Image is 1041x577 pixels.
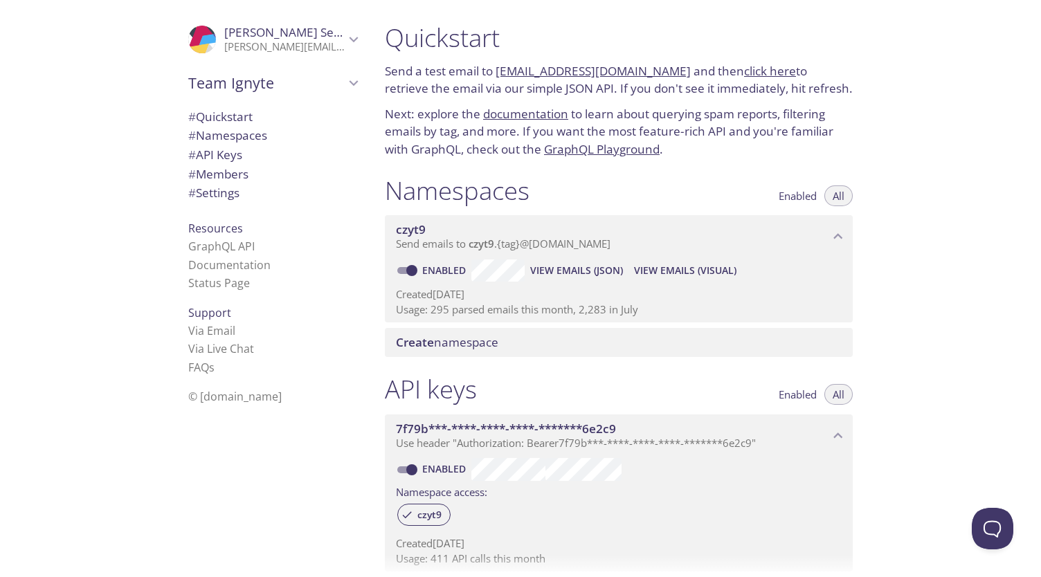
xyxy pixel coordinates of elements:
[496,63,691,79] a: [EMAIL_ADDRESS][DOMAIN_NAME]
[177,17,368,62] div: Umayal Sethu
[385,215,853,258] div: czyt9 namespace
[188,147,242,163] span: API Keys
[409,509,450,521] span: czyt9
[483,106,568,122] a: documentation
[188,147,196,163] span: #
[396,334,434,350] span: Create
[188,360,215,375] a: FAQ
[188,109,196,125] span: #
[628,259,742,282] button: View Emails (Visual)
[385,328,853,357] div: Create namespace
[972,508,1013,549] iframe: Help Scout Beacon - Open
[188,257,271,273] a: Documentation
[177,183,368,203] div: Team Settings
[385,62,853,98] p: Send a test email to and then to retrieve the email via our simple JSON API. If you don't see it ...
[224,40,345,54] p: [PERSON_NAME][EMAIL_ADDRESS][DOMAIN_NAME]
[385,175,529,206] h1: Namespaces
[396,481,487,501] label: Namespace access:
[396,334,498,350] span: namespace
[177,126,368,145] div: Namespaces
[188,185,196,201] span: #
[544,141,660,157] a: GraphQL Playground
[177,145,368,165] div: API Keys
[188,389,282,404] span: © [DOMAIN_NAME]
[188,166,248,182] span: Members
[188,275,250,291] a: Status Page
[385,22,853,53] h1: Quickstart
[188,305,231,320] span: Support
[188,185,239,201] span: Settings
[188,109,253,125] span: Quickstart
[530,262,623,279] span: View Emails (JSON)
[188,341,254,356] a: Via Live Chat
[525,259,628,282] button: View Emails (JSON)
[385,374,477,405] h1: API keys
[744,63,796,79] a: click here
[396,551,842,566] p: Usage: 411 API calls this month
[177,165,368,184] div: Members
[188,239,255,254] a: GraphQL API
[420,462,471,475] a: Enabled
[188,166,196,182] span: #
[396,221,426,237] span: czyt9
[469,237,494,250] span: czyt9
[188,221,243,236] span: Resources
[824,384,853,405] button: All
[188,323,235,338] a: Via Email
[770,384,825,405] button: Enabled
[188,127,267,143] span: Namespaces
[770,185,825,206] button: Enabled
[188,73,345,93] span: Team Ignyte
[209,360,215,375] span: s
[177,65,368,101] div: Team Ignyte
[396,536,842,551] p: Created [DATE]
[385,105,853,158] p: Next: explore the to learn about querying spam reports, filtering emails by tag, and more. If you...
[634,262,736,279] span: View Emails (Visual)
[420,264,471,277] a: Enabled
[224,24,353,40] span: [PERSON_NAME] Sethu
[824,185,853,206] button: All
[177,107,368,127] div: Quickstart
[396,287,842,302] p: Created [DATE]
[188,127,196,143] span: #
[396,302,842,317] p: Usage: 295 parsed emails this month, 2,283 in July
[396,237,610,250] span: Send emails to . {tag} @[DOMAIN_NAME]
[397,504,451,526] div: czyt9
